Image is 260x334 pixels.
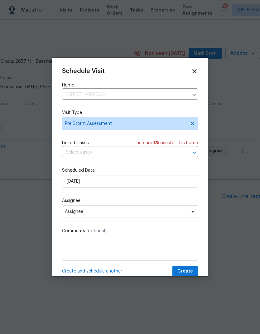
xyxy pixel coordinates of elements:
input: M/D/YYYY [62,175,198,188]
span: Assignee [65,209,187,214]
label: Assignee [62,198,198,204]
span: Pre Storm Assessment [65,120,186,127]
span: Close [191,68,198,75]
label: Scheduled Date [62,167,198,174]
span: Linked Cases [62,140,89,146]
span: Create and schedule another [62,268,122,274]
span: 13 [153,141,158,145]
span: Schedule Visit [62,68,105,74]
span: Create [177,268,193,275]
button: Create [172,266,198,277]
input: Select cases [62,148,181,157]
label: Home [62,82,198,88]
label: Comments [62,228,198,234]
label: Visit Type [62,110,198,116]
button: Open [190,148,199,157]
span: There are case s for this home [134,140,198,146]
input: Enter in an address [62,90,189,100]
span: (optional) [86,229,107,233]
